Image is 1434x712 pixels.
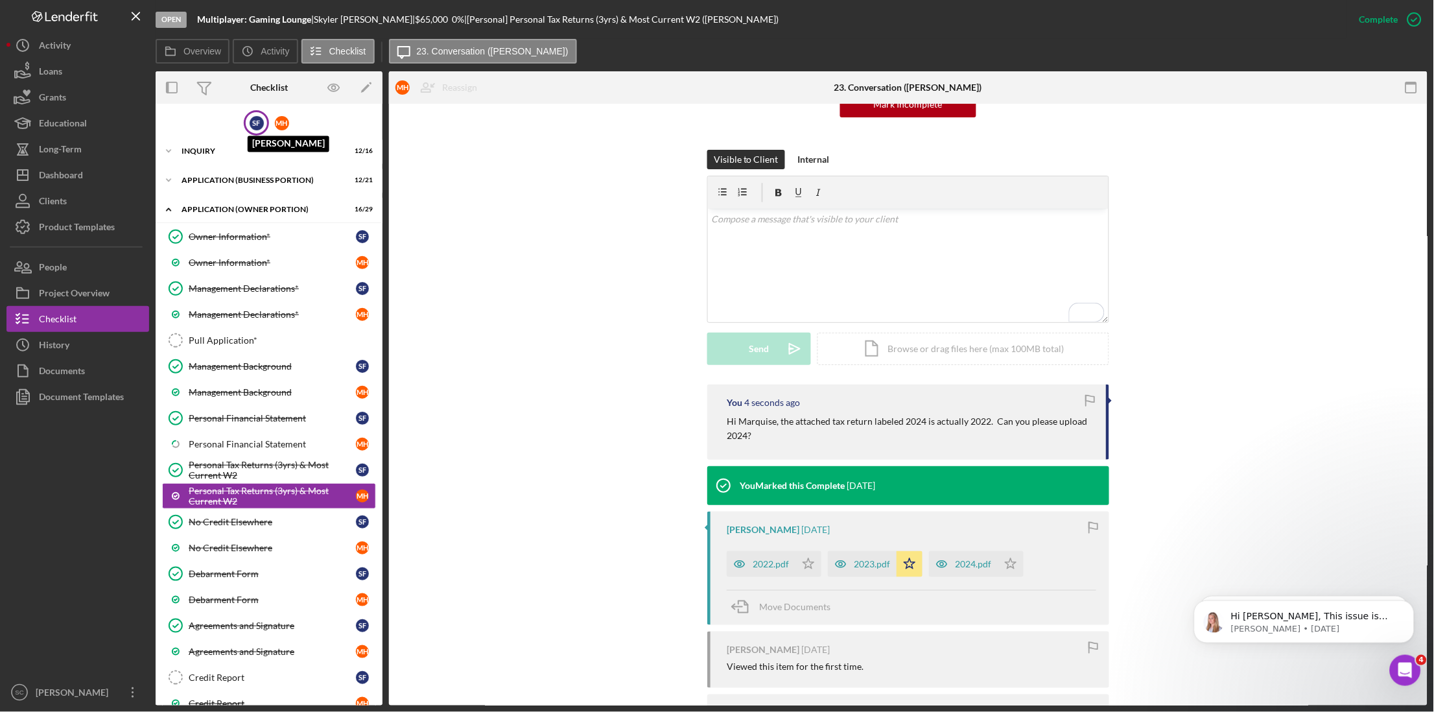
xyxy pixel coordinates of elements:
[162,457,376,483] a: Personal Tax Returns (3yrs) & Most Current W2SF
[189,309,356,320] div: Management Declarations*
[356,490,369,503] div: M H
[162,535,376,561] a: No Credit ElsewhereMH
[189,413,356,423] div: Personal Financial Statement
[834,82,982,93] div: 23. Conversation ([PERSON_NAME])
[929,551,1024,577] button: 2024.pdf
[452,14,464,25] div: 0 %
[356,386,369,399] div: M H
[356,464,369,477] div: S F
[32,680,117,709] div: [PERSON_NAME]
[6,214,149,240] a: Product Templates
[162,379,376,405] a: Management BackgroundMH
[349,147,373,155] div: 12 / 16
[162,665,376,691] a: Credit ReportSF
[395,80,410,95] div: M H
[727,525,799,535] div: [PERSON_NAME]
[261,46,289,56] label: Activity
[162,483,376,509] a: Personal Tax Returns (3yrs) & Most Current W2MH
[6,58,149,84] button: Loans
[6,136,149,162] button: Long-Term
[1175,573,1434,677] iframe: Intercom notifications message
[6,384,149,410] button: Document Templates
[39,84,66,113] div: Grants
[39,384,124,413] div: Document Templates
[183,46,221,56] label: Overview
[39,306,76,335] div: Checklist
[189,231,356,242] div: Owner Information*
[162,613,376,639] a: Agreements and SignatureSF
[6,110,149,136] button: Educational
[389,39,577,64] button: 23. Conversation ([PERSON_NAME])
[1346,6,1428,32] button: Complete
[6,188,149,214] button: Clients
[874,91,943,117] div: Mark Incomplete
[417,46,569,56] label: 23. Conversation ([PERSON_NAME])
[798,150,830,169] div: Internal
[6,254,149,280] button: People
[707,150,785,169] button: Visible to Client
[749,333,770,365] div: Send
[39,32,71,62] div: Activity
[708,209,1109,322] div: To enrich screen reader interactions, please activate Accessibility in Grammarly extension settings
[6,358,149,384] button: Documents
[714,150,779,169] div: Visible to Client
[189,460,356,481] div: Personal Tax Returns (3yrs) & Most Current W2
[250,116,264,130] div: S F
[39,162,83,191] div: Dashboard
[182,176,340,184] div: APPLICATION (BUSINESS PORTION)
[356,541,369,554] div: M H
[356,308,369,321] div: M H
[197,14,311,25] b: Multiplayer: Gaming Lounge
[828,551,923,577] button: 2023.pdf
[189,672,356,683] div: Credit Report
[727,551,821,577] button: 2022.pdf
[189,621,356,631] div: Agreements and Signature
[356,256,369,269] div: M H
[39,358,85,387] div: Documents
[389,75,490,101] button: MHReassign
[464,14,779,25] div: | [Personal] Personal Tax Returns (3yrs) & Most Current W2 ([PERSON_NAME])
[39,110,87,139] div: Educational
[6,32,149,58] button: Activity
[349,176,373,184] div: 12 / 21
[727,645,799,655] div: [PERSON_NAME]
[1390,655,1421,686] iframe: Intercom live chat
[189,698,356,709] div: Credit Report
[792,150,836,169] button: Internal
[39,254,67,283] div: People
[356,412,369,425] div: S F
[189,335,375,346] div: Pull Application*
[189,283,356,294] div: Management Declarations*
[189,486,356,506] div: Personal Tax Returns (3yrs) & Most Current W2
[356,567,369,580] div: S F
[39,188,67,217] div: Clients
[301,39,375,64] button: Checklist
[15,689,23,696] text: SC
[6,162,149,188] button: Dashboard
[233,39,298,64] button: Activity
[847,481,875,491] time: 2025-09-15 15:52
[356,230,369,243] div: S F
[189,387,356,398] div: Management Background
[162,353,376,379] a: Management BackgroundSF
[6,306,149,332] button: Checklist
[189,543,356,553] div: No Credit Elsewhere
[6,84,149,110] button: Grants
[349,206,373,213] div: 16 / 29
[39,136,82,165] div: Long-Term
[314,14,415,25] div: Skyler [PERSON_NAME] |
[329,46,366,56] label: Checklist
[6,280,149,306] button: Project Overview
